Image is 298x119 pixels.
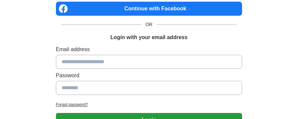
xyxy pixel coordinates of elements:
[56,102,242,108] a: Forgot password?
[142,21,157,28] span: OR
[56,45,242,53] label: Email address
[56,2,242,16] a: Continue with Facebook
[110,33,188,41] h1: Login with your email address
[56,72,242,80] label: Password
